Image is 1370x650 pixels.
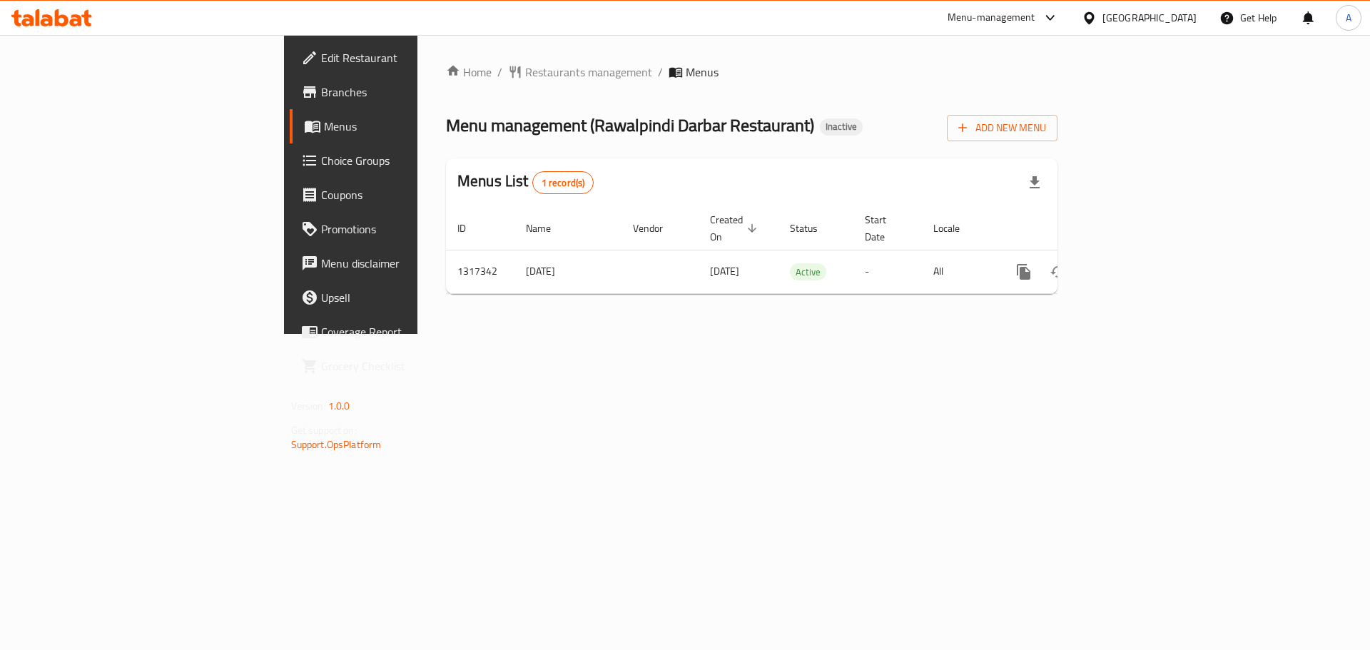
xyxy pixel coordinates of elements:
[321,289,502,306] span: Upsell
[290,315,513,349] a: Coverage Report
[790,264,826,280] span: Active
[291,421,357,440] span: Get support on:
[321,186,502,203] span: Coupons
[933,220,978,237] span: Locale
[1102,10,1197,26] div: [GEOGRAPHIC_DATA]
[633,220,681,237] span: Vendor
[865,211,905,245] span: Start Date
[446,207,1155,294] table: enhanced table
[321,220,502,238] span: Promotions
[290,109,513,143] a: Menus
[947,115,1057,141] button: Add New Menu
[321,323,502,340] span: Coverage Report
[710,262,739,280] span: [DATE]
[290,212,513,246] a: Promotions
[457,171,594,194] h2: Menus List
[853,250,922,293] td: -
[321,255,502,272] span: Menu disclaimer
[446,109,814,141] span: Menu management ( Rawalpindi Darbar Restaurant )
[533,176,594,190] span: 1 record(s)
[324,118,502,135] span: Menus
[290,143,513,178] a: Choice Groups
[948,9,1035,26] div: Menu-management
[290,349,513,383] a: Grocery Checklist
[321,49,502,66] span: Edit Restaurant
[291,397,326,415] span: Version:
[958,119,1046,137] span: Add New Menu
[790,220,836,237] span: Status
[290,41,513,75] a: Edit Restaurant
[290,178,513,212] a: Coupons
[1018,166,1052,200] div: Export file
[328,397,350,415] span: 1.0.0
[710,211,761,245] span: Created On
[995,207,1155,250] th: Actions
[525,64,652,81] span: Restaurants management
[820,121,863,133] span: Inactive
[290,75,513,109] a: Branches
[321,83,502,101] span: Branches
[1346,10,1351,26] span: A
[1041,255,1075,289] button: Change Status
[686,64,719,81] span: Menus
[514,250,621,293] td: [DATE]
[820,118,863,136] div: Inactive
[321,357,502,375] span: Grocery Checklist
[658,64,663,81] li: /
[1007,255,1041,289] button: more
[290,246,513,280] a: Menu disclaimer
[291,435,382,454] a: Support.OpsPlatform
[290,280,513,315] a: Upsell
[922,250,995,293] td: All
[532,171,594,194] div: Total records count
[790,263,826,280] div: Active
[508,64,652,81] a: Restaurants management
[457,220,484,237] span: ID
[446,64,1057,81] nav: breadcrumb
[526,220,569,237] span: Name
[321,152,502,169] span: Choice Groups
